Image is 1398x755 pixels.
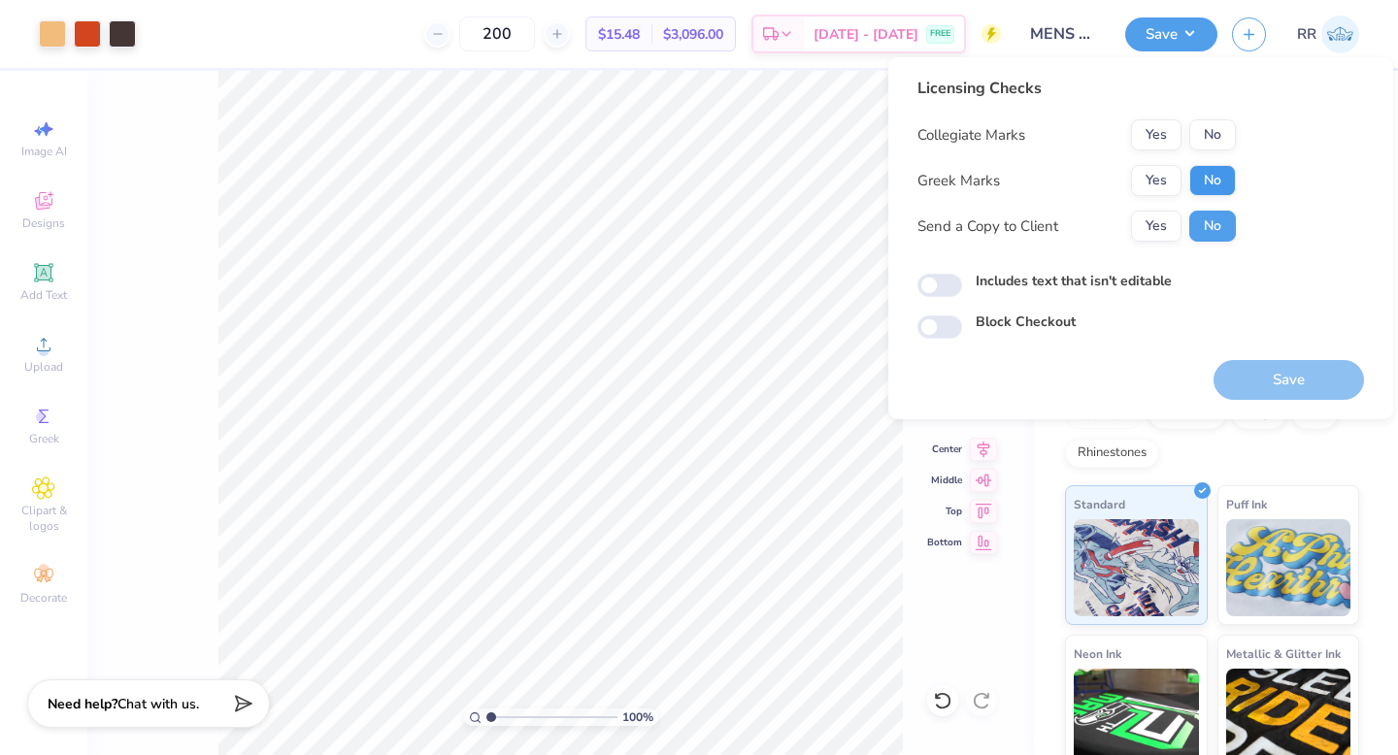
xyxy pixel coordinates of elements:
[598,24,640,45] span: $15.48
[917,124,1025,147] div: Collegiate Marks
[1226,643,1341,664] span: Metallic & Glitter Ink
[976,312,1076,332] label: Block Checkout
[927,505,962,518] span: Top
[21,144,67,159] span: Image AI
[1226,519,1351,616] img: Puff Ink
[20,287,67,303] span: Add Text
[927,474,962,487] span: Middle
[29,431,59,446] span: Greek
[1297,23,1316,46] span: RR
[20,590,67,606] span: Decorate
[930,27,950,41] span: FREE
[10,503,78,534] span: Clipart & logos
[1131,211,1182,242] button: Yes
[1189,211,1236,242] button: No
[1189,119,1236,150] button: No
[1015,15,1111,53] input: Untitled Design
[1321,16,1359,53] img: Rigil Kent Ricardo
[1074,494,1125,514] span: Standard
[22,215,65,231] span: Designs
[1226,494,1267,514] span: Puff Ink
[976,271,1172,291] label: Includes text that isn't editable
[1074,643,1121,664] span: Neon Ink
[917,77,1236,100] div: Licensing Checks
[1131,165,1182,196] button: Yes
[1131,119,1182,150] button: Yes
[1125,17,1217,51] button: Save
[927,443,962,456] span: Center
[48,695,117,713] strong: Need help?
[814,24,918,45] span: [DATE] - [DATE]
[1065,439,1159,468] div: Rhinestones
[24,359,63,375] span: Upload
[622,708,653,726] span: 100 %
[1189,165,1236,196] button: No
[1074,519,1199,616] img: Standard
[117,695,199,713] span: Chat with us.
[917,215,1058,238] div: Send a Copy to Client
[917,170,1000,192] div: Greek Marks
[927,536,962,549] span: Bottom
[1297,16,1359,53] a: RR
[663,24,723,45] span: $3,096.00
[459,16,535,51] input: – –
